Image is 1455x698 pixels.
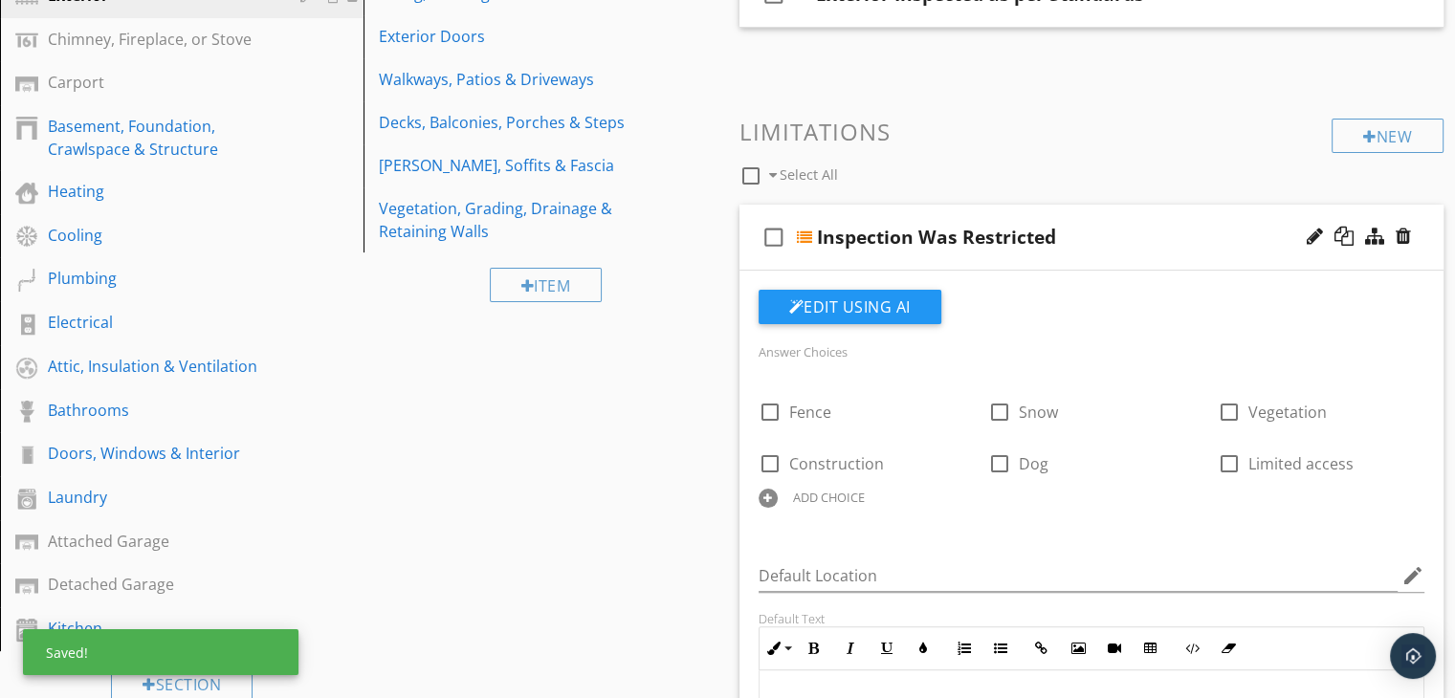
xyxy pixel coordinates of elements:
div: Vegetation, Grading, Drainage & Retaining Walls [379,197,646,243]
button: Insert Table [1133,630,1169,666]
div: Bathrooms [48,399,273,422]
div: Cooling [48,224,273,247]
div: Chimney, Fireplace, or Stove [48,28,273,51]
button: Italic (Ctrl+I) [832,630,869,666]
div: Open Intercom Messenger [1390,633,1436,679]
button: Edit Using AI [759,290,941,324]
input: Default Location [759,560,1399,592]
div: Saved! [23,629,298,675]
button: Unordered List [982,630,1019,666]
div: Basement, Foundation, Crawlspace & Structure [48,115,273,161]
div: Doors, Windows & Interior [48,442,273,465]
button: Underline (Ctrl+U) [869,630,905,666]
button: Code View [1174,630,1210,666]
button: Ordered List [946,630,982,666]
span: Construction [789,453,884,474]
div: New [1332,119,1444,153]
button: Bold (Ctrl+B) [796,630,832,666]
div: Exterior Doors [379,25,646,48]
h3: Limitations [739,119,1444,144]
span: Vegetation [1248,402,1327,423]
div: Walkways, Patios & Driveways [379,68,646,91]
span: Fence [789,402,831,423]
div: Heating [48,180,273,203]
div: ADD CHOICE [793,490,865,505]
i: check_box_outline_blank [759,214,789,260]
div: Carport [48,71,273,94]
div: [PERSON_NAME], Soffits & Fascia [379,154,646,177]
div: Default Text [759,611,1425,626]
div: Inspection Was Restricted [817,226,1056,249]
button: Insert Image (Ctrl+P) [1060,630,1096,666]
button: Insert Video [1096,630,1133,666]
div: Attic, Insulation & Ventilation [48,355,273,378]
div: Item [490,268,603,302]
div: Decks, Balconies, Porches & Steps [379,111,646,134]
div: Kitchen [48,617,273,640]
span: Limited access [1248,453,1354,474]
div: Laundry [48,486,273,509]
button: Insert Link (Ctrl+K) [1024,630,1060,666]
div: Plumbing [48,267,273,290]
label: Answer Choices [759,343,848,360]
div: Attached Garage [48,530,273,553]
span: Snow [1019,402,1058,423]
span: Dog [1019,453,1048,474]
div: Electrical [48,311,273,334]
button: Clear Formatting [1210,630,1246,666]
i: edit [1401,564,1424,587]
div: Detached Garage [48,573,273,596]
button: Colors [905,630,941,666]
span: Select All [780,165,838,184]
